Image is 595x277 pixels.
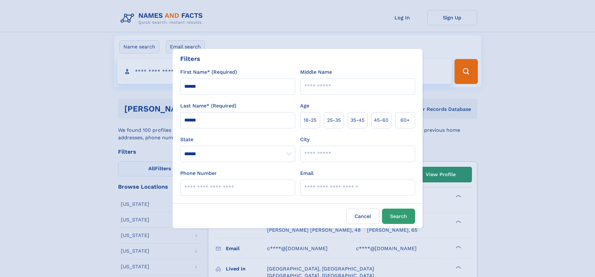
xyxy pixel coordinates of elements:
[180,102,236,110] label: Last Name* (Required)
[180,54,200,63] div: Filters
[350,116,364,124] span: 35‑45
[327,116,341,124] span: 25‑35
[382,209,415,224] button: Search
[300,136,310,143] label: City
[180,68,237,76] label: First Name* (Required)
[400,116,410,124] span: 60+
[300,170,314,177] label: Email
[300,68,332,76] label: Middle Name
[180,170,217,177] label: Phone Number
[304,116,316,124] span: 18‑25
[346,209,379,224] label: Cancel
[374,116,389,124] span: 45‑60
[300,102,309,110] label: Age
[180,136,295,143] label: State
